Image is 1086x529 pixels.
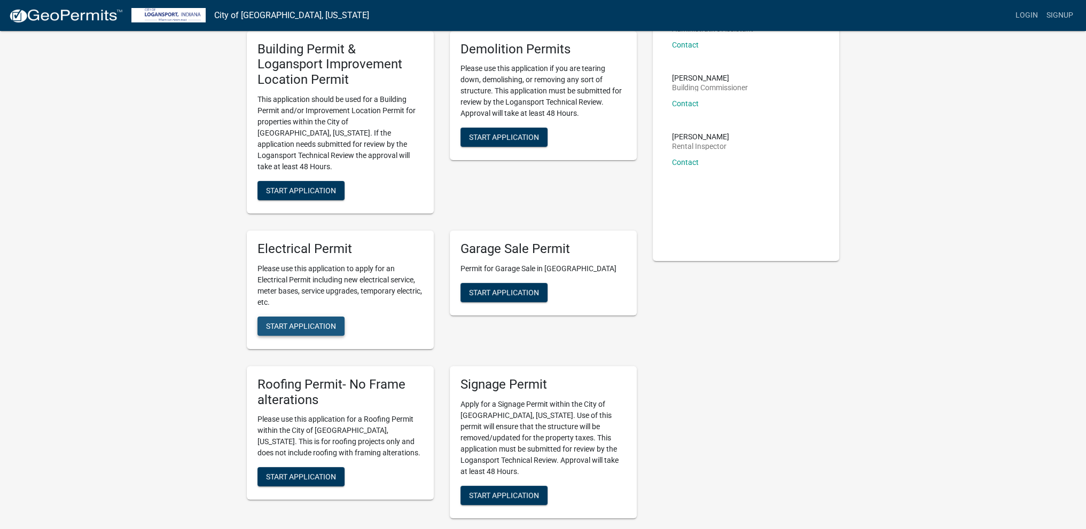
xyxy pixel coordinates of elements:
[257,181,345,200] button: Start Application
[469,133,539,141] span: Start Application
[214,6,369,25] a: City of [GEOGRAPHIC_DATA], [US_STATE]
[257,414,423,459] p: Please use this application for a Roofing Permit within the City of [GEOGRAPHIC_DATA], [US_STATE]...
[1011,5,1042,26] a: Login
[257,377,423,408] h5: Roofing Permit- No Frame alterations
[257,241,423,257] h5: Electrical Permit
[469,491,539,499] span: Start Application
[460,128,548,147] button: Start Application
[460,63,626,119] p: Please use this application if you are tearing down, demolishing, or removing any sort of structu...
[257,263,423,308] p: Please use this application to apply for an Electrical Permit including new electrical service, m...
[672,84,748,91] p: Building Commissioner
[266,321,336,330] span: Start Application
[131,8,206,22] img: City of Logansport, Indiana
[1042,5,1077,26] a: Signup
[672,99,699,108] a: Contact
[460,283,548,302] button: Start Application
[672,133,729,140] p: [PERSON_NAME]
[460,241,626,257] h5: Garage Sale Permit
[257,467,345,486] button: Start Application
[460,377,626,392] h5: Signage Permit
[266,186,336,194] span: Start Application
[460,486,548,505] button: Start Application
[672,158,699,167] a: Contact
[672,41,699,49] a: Contact
[460,263,626,274] p: Permit for Garage Sale in [GEOGRAPHIC_DATA]
[469,288,539,296] span: Start Application
[672,74,748,82] p: [PERSON_NAME]
[257,42,423,88] h5: Building Permit & Logansport Improvement Location Permit
[257,317,345,336] button: Start Application
[257,94,423,172] p: This application should be used for a Building Permit and/or Improvement Location Permit for prop...
[672,143,729,150] p: Rental Inspector
[460,42,626,57] h5: Demolition Permits
[266,472,336,481] span: Start Application
[460,399,626,477] p: Apply for a Signage Permit within the City of [GEOGRAPHIC_DATA], [US_STATE]. Use of this permit w...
